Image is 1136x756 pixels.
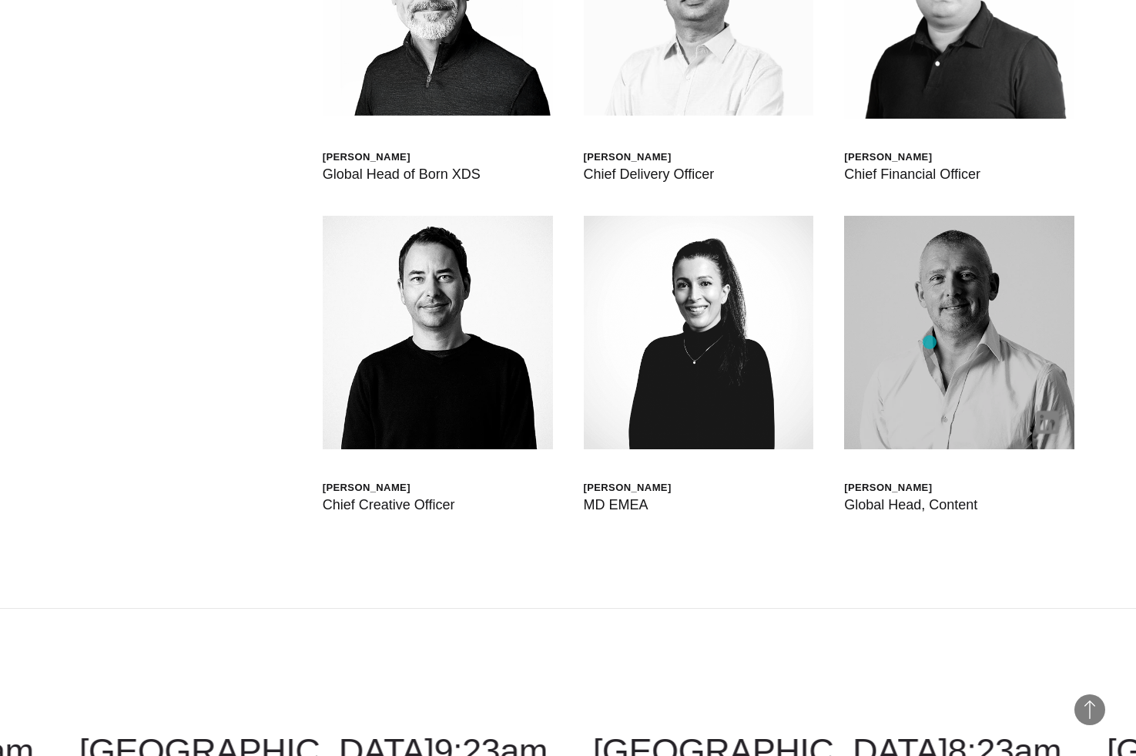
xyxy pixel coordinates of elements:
div: [PERSON_NAME] [323,150,481,163]
div: Chief Creative Officer [323,494,455,516]
div: MD EMEA [584,494,672,516]
img: HELEN JOANNA WOOD [584,216,814,449]
div: [PERSON_NAME] [584,150,715,163]
img: Steve Waller [844,216,1074,449]
div: Chief Delivery Officer [584,163,715,185]
div: [PERSON_NAME] [323,481,455,494]
div: Global Head, Content [844,494,977,516]
div: [PERSON_NAME] [844,150,980,163]
div: Chief Financial Officer [844,163,980,185]
img: Mark Allardice [323,216,553,449]
div: [PERSON_NAME] [844,481,977,494]
img: linkedin-born.png [1036,411,1059,434]
div: [PERSON_NAME] [584,481,672,494]
div: Global Head of Born XDS [323,163,481,185]
button: Back to Top [1074,694,1105,725]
